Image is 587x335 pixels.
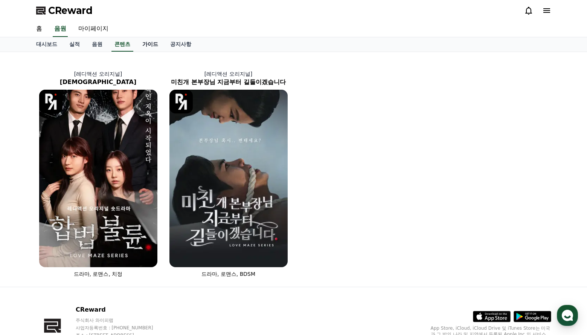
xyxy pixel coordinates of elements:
[69,251,78,257] span: 대화
[76,305,168,314] p: CReward
[39,90,63,113] img: [object Object] Logo
[76,317,168,323] p: 주식회사 와이피랩
[24,250,28,256] span: 홈
[169,90,193,113] img: [object Object] Logo
[30,21,48,37] a: 홈
[97,239,145,258] a: 설정
[2,239,50,258] a: 홈
[39,90,157,267] img: 합법불륜
[76,325,168,331] p: 사업자등록번호 : [PHONE_NUMBER]
[74,271,123,277] span: 드라마, 로맨스, 치정
[72,21,114,37] a: 마이페이지
[36,5,93,17] a: CReward
[201,271,255,277] span: 드라마, 로맨스, BDSM
[136,37,164,52] a: 가이드
[33,78,163,87] h2: [DEMOGRAPHIC_DATA]
[53,21,68,37] a: 음원
[116,250,125,256] span: 설정
[50,239,97,258] a: 대화
[111,37,133,52] a: 콘텐츠
[163,64,294,284] a: [레디액션 오리지널] 미친개 본부장님 지금부터 길들이겠습니다 미친개 본부장님 지금부터 길들이겠습니다 [object Object] Logo 드라마, 로맨스, BDSM
[63,37,86,52] a: 실적
[169,90,288,267] img: 미친개 본부장님 지금부터 길들이겠습니다
[33,64,163,284] a: [레디액션 오리지널] [DEMOGRAPHIC_DATA] 합법불륜 [object Object] Logo 드라마, 로맨스, 치정
[30,37,63,52] a: 대시보드
[164,37,197,52] a: 공지사항
[163,70,294,78] p: [레디액션 오리지널]
[86,37,108,52] a: 음원
[33,70,163,78] p: [레디액션 오리지널]
[163,78,294,87] h2: 미친개 본부장님 지금부터 길들이겠습니다
[48,5,93,17] span: CReward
